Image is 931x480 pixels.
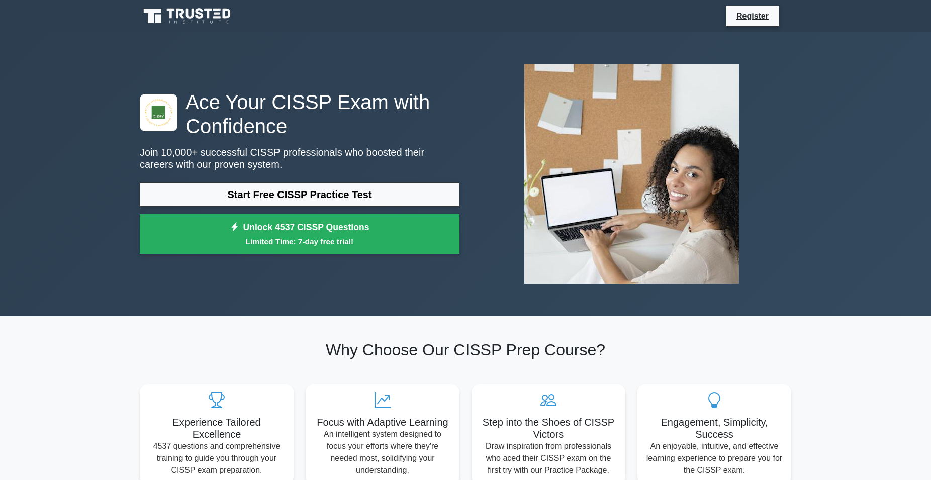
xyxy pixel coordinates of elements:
[480,440,617,476] p: Draw inspiration from professionals who aced their CISSP exam on the first try with our Practice ...
[148,416,286,440] h5: Experience Tailored Excellence
[140,182,459,207] a: Start Free CISSP Practice Test
[152,236,447,247] small: Limited Time: 7-day free trial!
[148,440,286,476] p: 4537 questions and comprehensive training to guide you through your CISSP exam preparation.
[314,428,451,476] p: An intelligent system designed to focus your efforts where they're needed most, solidifying your ...
[645,440,783,476] p: An enjoyable, intuitive, and effective learning experience to prepare you for the CISSP exam.
[140,90,459,138] h1: Ace Your CISSP Exam with Confidence
[314,416,451,428] h5: Focus with Adaptive Learning
[140,214,459,254] a: Unlock 4537 CISSP QuestionsLimited Time: 7-day free trial!
[645,416,783,440] h5: Engagement, Simplicity, Success
[730,10,775,22] a: Register
[140,340,791,359] h2: Why Choose Our CISSP Prep Course?
[480,416,617,440] h5: Step into the Shoes of CISSP Victors
[140,146,459,170] p: Join 10,000+ successful CISSP professionals who boosted their careers with our proven system.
